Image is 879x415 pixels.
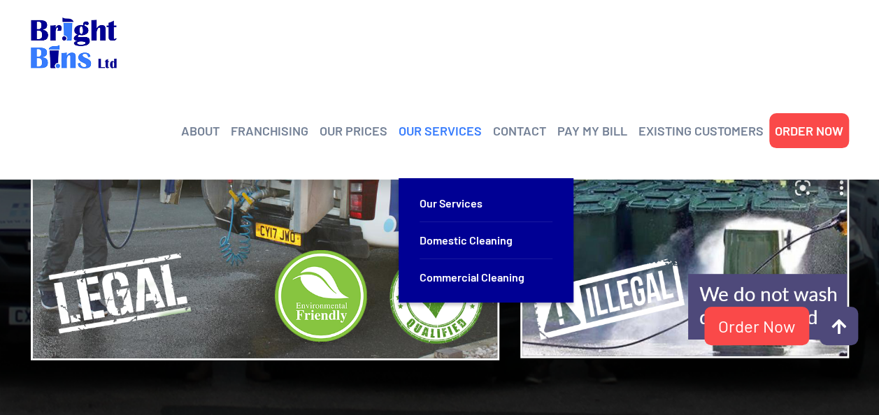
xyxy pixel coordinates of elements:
a: OUR SERVICES [399,120,482,141]
a: ABOUT [181,120,220,141]
a: EXISTING CUSTOMERS [638,120,764,141]
a: Domestic Cleaning [420,222,552,259]
a: PAY MY BILL [557,120,627,141]
a: OUR PRICES [320,120,387,141]
a: CONTACT [493,120,546,141]
a: Order Now [704,307,809,345]
a: Our Services [420,185,552,222]
a: FRANCHISING [231,120,308,141]
a: ORDER NOW [775,120,843,141]
a: Commercial Cleaning [420,259,552,296]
